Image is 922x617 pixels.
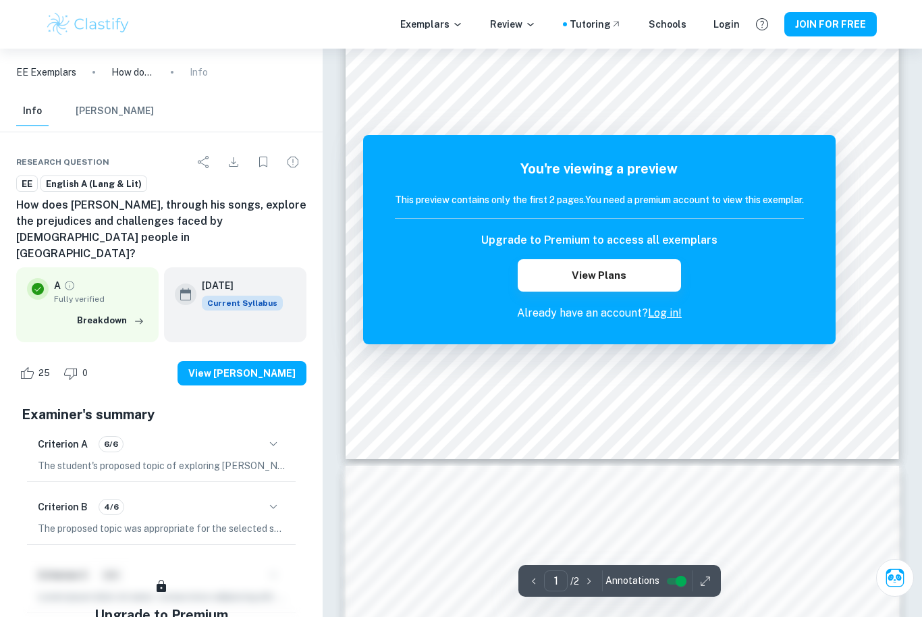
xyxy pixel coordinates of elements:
span: 0 [75,367,95,380]
button: Breakdown [74,311,148,331]
h6: How does [PERSON_NAME], through his songs, explore the prejudices and challenges faced by [DEMOGR... [16,197,306,262]
h6: Criterion B [38,500,88,514]
h5: Examiner's summary [22,404,301,425]
span: Current Syllabus [202,296,283,311]
div: Dislike [60,363,95,384]
span: 4/6 [99,501,124,513]
h6: Criterion A [38,437,88,452]
a: EE [16,176,38,192]
div: Download [220,149,247,176]
a: Schools [649,17,686,32]
p: / 2 [570,574,579,589]
a: English A (Lang & Lit) [40,176,147,192]
p: Already have an account? [395,305,804,321]
div: Bookmark [250,149,277,176]
p: A [54,278,61,293]
span: 25 [31,367,57,380]
span: English A (Lang & Lit) [41,178,146,191]
p: The proposed topic was appropriate for the selected subject of English A: Language and Literature... [38,521,285,536]
h6: Upgrade to Premium to access all exemplars [481,232,717,248]
h6: [DATE] [202,278,272,293]
button: [PERSON_NAME] [76,97,154,126]
button: View [PERSON_NAME] [178,361,306,385]
button: View Plans [518,259,681,292]
span: 6/6 [99,438,123,450]
div: Report issue [279,149,306,176]
p: How does [PERSON_NAME], through his songs, explore the prejudices and challenges faced by [DEMOGR... [111,65,155,80]
span: Fully verified [54,293,148,305]
button: Info [16,97,49,126]
p: The student's proposed topic of exploring [PERSON_NAME] song lyrics regarding the prejudices face... [38,458,285,473]
div: This exemplar is based on the current syllabus. Feel free to refer to it for inspiration/ideas wh... [202,296,283,311]
span: Annotations [605,574,659,588]
a: EE Exemplars [16,65,76,80]
p: Review [490,17,536,32]
p: Exemplars [400,17,463,32]
a: Log in! [648,306,682,319]
a: Tutoring [570,17,622,32]
span: EE [17,178,37,191]
button: Help and Feedback [751,13,774,36]
a: Grade fully verified [63,279,76,292]
a: Login [713,17,740,32]
div: Share [190,149,217,176]
button: JOIN FOR FREE [784,12,877,36]
h6: This preview contains only the first 2 pages. You need a premium account to view this exemplar. [395,192,804,207]
div: Like [16,363,57,384]
button: Ask Clai [876,559,914,597]
img: Clastify logo [45,11,131,38]
h5: You're viewing a preview [395,159,804,179]
span: Research question [16,156,109,168]
p: Info [190,65,208,80]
